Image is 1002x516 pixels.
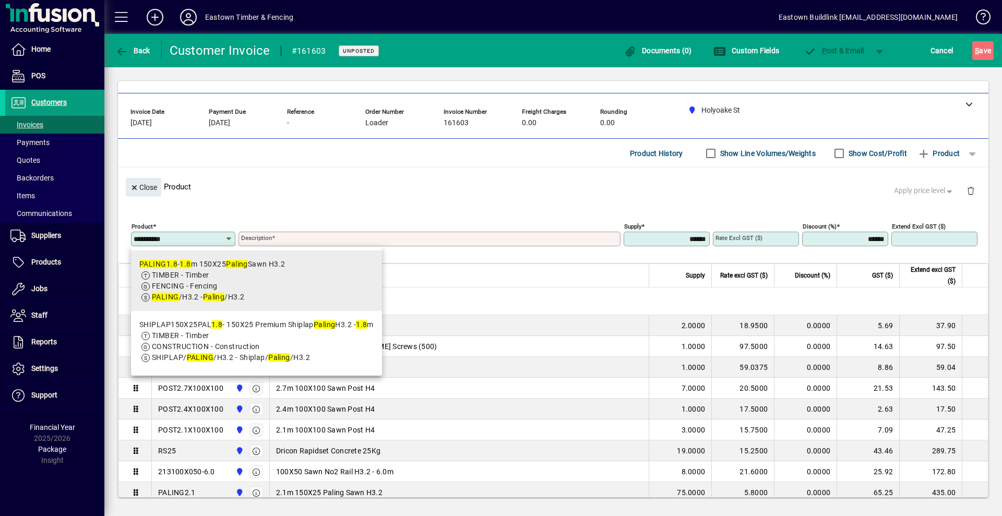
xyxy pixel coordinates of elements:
span: Staff [31,311,47,319]
td: 0.0000 [774,378,837,399]
a: Communications [5,205,104,222]
span: 161603 [444,119,469,127]
a: Items [5,187,104,205]
app-page-header-button: Close [123,182,164,191]
span: Extend excl GST ($) [906,264,956,287]
a: Knowledge Base [968,2,989,36]
span: Communications [10,209,72,218]
span: 3.0000 [682,425,706,435]
span: Product History [630,145,683,162]
div: 5.8000 [718,487,768,498]
a: Suppliers [5,223,104,249]
span: Package [38,445,66,453]
td: 7.09 [837,419,899,440]
div: POST2.4X100X100 [158,404,223,414]
td: 289.75 [899,440,962,461]
div: 97.5000 [718,341,768,352]
em: 1.8 [166,260,177,268]
div: 18.9500 [718,320,768,331]
button: Close [126,178,161,197]
button: Profile [172,8,205,27]
span: Items [10,191,35,200]
mat-label: Discount (%) [803,223,837,230]
span: Apply price level [894,185,955,196]
span: TIMBER - Timber [152,331,209,340]
mat-option: PALING1.8 - 1.8m 150X25 Paling Sawn H3.2 [131,250,382,311]
div: Eastown Timber & Fencing [205,9,293,26]
em: 1.8 [180,260,190,268]
span: 7.0000 [682,383,706,393]
td: 143.50 [899,378,962,399]
span: Dricon Rapidset Concrete 25Kg [276,446,380,456]
em: Paling [226,260,248,268]
span: ost & Email [804,46,864,55]
td: 0.0000 [774,482,837,503]
td: 21.53 [837,378,899,399]
span: Support [31,391,57,399]
span: 19.0000 [677,446,705,456]
span: Custom Fields [713,46,779,55]
span: POS [31,71,45,80]
em: Paling [203,293,225,301]
em: 1.8 [356,320,367,329]
a: Quotes [5,151,104,169]
button: Delete [958,178,983,203]
a: Reports [5,329,104,355]
span: Financial Year [30,423,75,431]
a: Payments [5,134,104,151]
td: 14.63 [837,336,899,357]
span: - [287,119,289,127]
mat-option: SHIPLAP150X25PAL1.8 - 150X25 Premium Shiplap Paling H3.2 - 1.8m [131,311,382,371]
td: 0.0000 [774,461,837,482]
div: SHIPLAP150X25PAL - 150X25 Premium Shiplap H3.2 - m [139,319,374,330]
span: Unposted [343,47,375,54]
div: 21.6000 [718,466,768,477]
em: PALING [139,260,166,268]
div: PALING2.1 [158,487,195,498]
span: 2.4m 100X100 Sawn Post H4 [276,404,375,414]
td: 97.50 [899,336,962,357]
span: Holyoake St [233,424,245,436]
span: [DATE] [209,119,230,127]
div: 17.5000 [718,404,768,414]
span: Cancel [931,42,953,59]
span: Backorders [10,174,54,182]
span: Holyoake St [233,445,245,457]
button: Apply price level [890,182,959,200]
span: Loader [365,119,388,127]
span: 100X50 Sawn No2 Rail H3.2 - 6.0m [276,466,393,477]
app-page-header-button: Back [104,41,162,60]
div: Eastown Buildlink [EMAIL_ADDRESS][DOMAIN_NAME] [779,9,958,26]
span: 0.00 [522,119,536,127]
span: Holyoake St [233,382,245,394]
span: P [822,46,827,55]
em: Paling [314,320,336,329]
span: FENCING - Fencing [152,282,217,290]
div: #161603 [292,43,326,59]
button: Back [113,41,153,60]
span: Products [31,258,61,266]
td: 2.63 [837,399,899,419]
button: Add [138,8,172,27]
a: Jobs [5,276,104,302]
span: 75.0000 [677,487,705,498]
span: TIMBER - Timber [152,271,209,279]
span: 0.00 [600,119,615,127]
div: Taken 26/08: [152,287,988,315]
div: 213100X050-6.0 [158,466,215,477]
mat-label: Rate excl GST ($) [715,234,762,242]
span: Discount (%) [795,270,830,281]
td: 65.25 [837,482,899,503]
td: 5.69 [837,315,899,336]
div: 15.2500 [718,446,768,456]
button: Post & Email [798,41,869,60]
mat-label: Description [241,234,272,242]
div: Product [118,167,988,206]
td: 37.90 [899,315,962,336]
div: - m 150X25 Sawn H3.2 [139,259,285,270]
span: Rate excl GST ($) [720,270,768,281]
span: /H3.2 - /H3.2 [152,293,245,301]
span: Holyoake St [233,487,245,498]
label: Show Cost/Profit [846,148,907,159]
td: 59.04 [899,357,962,378]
